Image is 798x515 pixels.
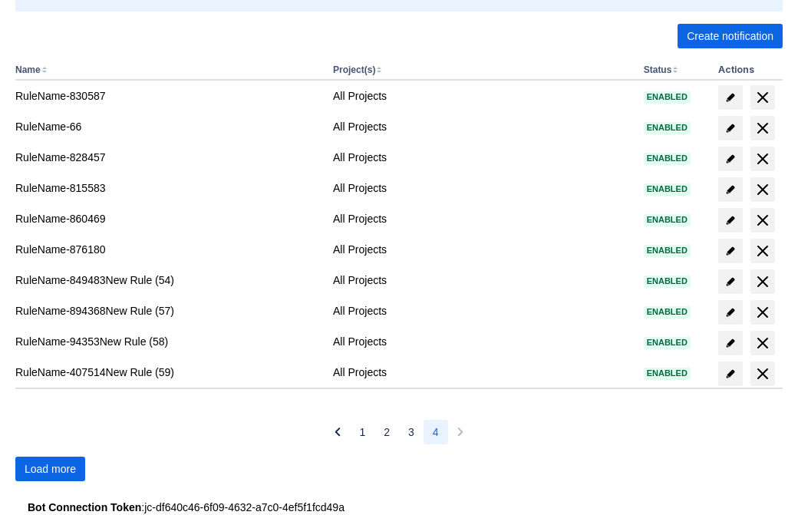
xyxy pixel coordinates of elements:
[644,338,691,347] span: Enabled
[724,306,737,319] span: edit
[325,420,472,444] nav: Pagination
[333,88,631,104] div: All Projects
[408,420,414,444] span: 3
[15,334,321,349] div: RuleName-94353New Rule (58)
[350,420,374,444] button: Page 1
[724,276,737,288] span: edit
[333,272,631,288] div: All Projects
[753,180,772,199] span: delete
[724,214,737,226] span: edit
[753,119,772,137] span: delete
[325,420,350,444] button: Previous
[753,365,772,383] span: delete
[359,420,365,444] span: 1
[724,153,737,165] span: edit
[15,211,321,226] div: RuleName-860469
[724,368,737,380] span: edit
[28,501,141,513] strong: Bot Connection Token
[753,272,772,291] span: delete
[25,457,76,481] span: Load more
[433,420,439,444] span: 4
[712,61,783,81] th: Actions
[724,245,737,257] span: edit
[15,119,321,134] div: RuleName-66
[15,365,321,380] div: RuleName-407514New Rule (59)
[15,457,85,481] button: Load more
[424,420,448,444] button: Page 4
[753,150,772,168] span: delete
[724,91,737,104] span: edit
[333,303,631,319] div: All Projects
[333,334,631,349] div: All Projects
[333,64,375,75] button: Project(s)
[384,420,390,444] span: 2
[644,216,691,224] span: Enabled
[333,365,631,380] div: All Projects
[678,24,783,48] button: Create notification
[644,185,691,193] span: Enabled
[15,88,321,104] div: RuleName-830587
[399,420,424,444] button: Page 3
[374,420,399,444] button: Page 2
[644,154,691,163] span: Enabled
[753,334,772,352] span: delete
[644,277,691,286] span: Enabled
[15,303,321,319] div: RuleName-894368New Rule (57)
[753,242,772,260] span: delete
[753,211,772,229] span: delete
[644,124,691,132] span: Enabled
[724,122,737,134] span: edit
[15,272,321,288] div: RuleName-849483New Rule (54)
[333,211,631,226] div: All Projects
[724,337,737,349] span: edit
[644,64,672,75] button: Status
[687,24,773,48] span: Create notification
[644,369,691,378] span: Enabled
[753,303,772,322] span: delete
[644,246,691,255] span: Enabled
[644,308,691,316] span: Enabled
[28,500,770,515] div: : jc-df640c46-6f09-4632-a7c0-4ef5f1fcd49a
[753,88,772,107] span: delete
[333,150,631,165] div: All Projects
[724,183,737,196] span: edit
[15,150,321,165] div: RuleName-828457
[15,242,321,257] div: RuleName-876180
[644,93,691,101] span: Enabled
[15,180,321,196] div: RuleName-815583
[333,242,631,257] div: All Projects
[448,420,473,444] button: Next
[333,180,631,196] div: All Projects
[333,119,631,134] div: All Projects
[15,64,41,75] button: Name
